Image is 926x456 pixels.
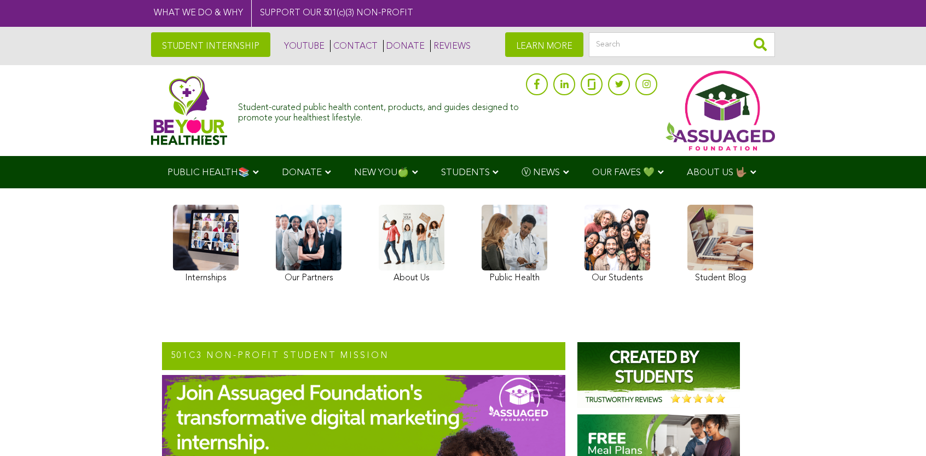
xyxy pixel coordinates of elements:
span: ABOUT US 🤟🏽 [687,168,747,177]
a: LEARN MORE [505,32,583,57]
span: DONATE [282,168,322,177]
img: Assuaged App [665,71,775,151]
h2: 501c3 NON-PROFIT STUDENT MISSION [162,342,565,371]
a: DONATE [383,40,425,52]
a: YOUTUBE [281,40,325,52]
span: STUDENTS [441,168,490,177]
input: Search [589,32,775,57]
a: STUDENT INTERNSHIP [151,32,270,57]
span: OUR FAVES 💚 [592,168,655,177]
div: Navigation Menu [151,156,775,188]
a: CONTACT [330,40,378,52]
span: Ⓥ NEWS [522,168,560,177]
a: REVIEWS [430,40,471,52]
div: Student-curated public health content, products, and guides designed to promote your healthiest l... [238,97,520,124]
span: PUBLIC HEALTH📚 [167,168,250,177]
span: NEW YOU🍏 [354,168,409,177]
img: Assuaged-Foundation-Student-Internship-Opportunity-Reviews-Mission-GIPHY-2 [577,342,740,408]
img: glassdoor [588,79,595,90]
img: Assuaged [151,76,227,145]
iframe: Chat Widget [871,403,926,456]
